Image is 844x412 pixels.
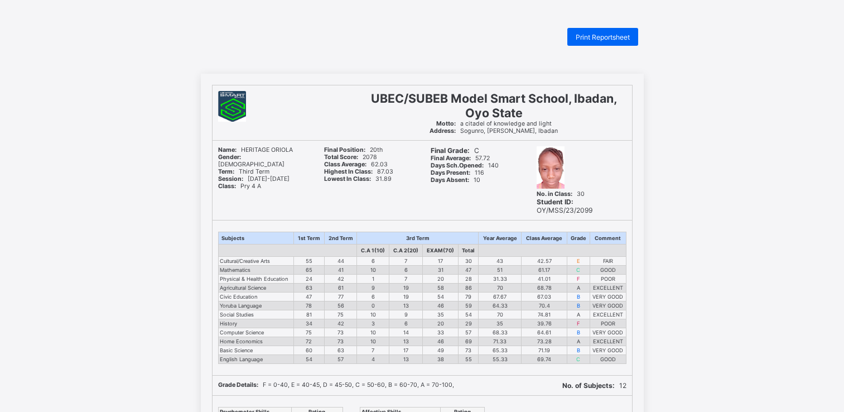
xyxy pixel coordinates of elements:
td: E [567,256,590,265]
td: 81 [294,310,325,319]
td: 58 [423,283,459,292]
b: Student ID: [537,198,573,206]
td: FAIR [590,256,626,265]
td: VERY GOOD [590,328,626,337]
b: Class Average: [324,161,366,168]
td: 41 [324,265,357,274]
td: 24 [294,274,325,283]
td: 20 [423,274,459,283]
td: F [567,319,590,328]
th: Subjects [218,232,294,244]
td: English Language [218,354,294,363]
td: 65.33 [479,346,522,354]
td: VERY GOOD [590,292,626,301]
td: 35 [423,310,459,319]
td: 69 [459,337,479,346]
th: Grade [567,232,590,244]
td: 71.33 [479,337,522,346]
b: Grade Details: [218,381,258,389]
td: 6 [389,319,423,328]
td: 41.01 [522,274,567,283]
b: Lowest In Class: [324,175,371,183]
th: Total [459,244,479,256]
td: 46 [423,301,459,310]
td: 13 [389,354,423,363]
td: 7 [389,256,423,265]
td: 6 [357,292,389,301]
td: 6 [357,256,389,265]
td: 67.67 [479,292,522,301]
td: 46 [423,337,459,346]
td: 71.19 [522,346,567,354]
span: a citadel of knowledge and light [436,120,552,127]
td: EXCELLENT [590,337,626,346]
span: F = 0-40, E = 40-45, D = 45-50, C = 50-60, B = 60-70, A = 70-100, [218,381,454,389]
td: 73.28 [522,337,567,346]
td: 1 [357,274,389,283]
td: 47 [294,292,325,301]
td: Agricultural Science [218,283,294,292]
td: 51 [479,265,522,274]
td: 79 [459,292,479,301]
th: Comment [590,232,626,244]
span: 2078 [324,154,377,161]
td: 13 [389,337,423,346]
td: 64.33 [479,301,522,310]
td: 31.33 [479,274,522,283]
td: 70.4 [522,301,567,310]
td: 29 [459,319,479,328]
td: B [567,301,590,310]
b: Days Absent: [431,176,469,184]
td: GOOD [590,265,626,274]
td: 65 [294,265,325,274]
td: Cultural/Creative Arts [218,256,294,265]
span: Print Reportsheet [576,33,630,41]
span: 62.03 [324,161,388,168]
td: Computer Science [218,328,294,337]
td: 19 [389,283,423,292]
td: 55.33 [479,354,522,363]
span: UBEC/SUBEB Model Smart School, Ibadan, Oyo State [371,91,617,120]
td: 31 [423,265,459,274]
td: VERY GOOD [590,346,626,354]
td: 74.81 [522,310,567,319]
td: F [567,274,590,283]
td: 73 [324,337,357,346]
td: 63 [294,283,325,292]
span: HERITAGE ORIOLA [218,146,293,154]
th: 1st Term [294,232,325,244]
td: 68.33 [479,328,522,337]
td: 13 [389,301,423,310]
td: Civic Education [218,292,294,301]
td: 57 [324,354,357,363]
td: 54 [423,292,459,301]
td: 35 [479,319,522,328]
td: B [567,346,590,354]
th: EXAM(70) [423,244,459,256]
b: Final Grade: [431,146,470,155]
span: Third Term [218,168,269,175]
span: OY/MSS/23/2099 [537,198,592,214]
td: 60 [294,346,325,354]
td: GOOD [590,354,626,363]
td: 4 [357,354,389,363]
td: 3 [357,319,389,328]
th: Class Average [522,232,567,244]
td: EXCELLENT [590,283,626,292]
b: Final Average: [431,155,471,162]
td: 9 [357,283,389,292]
td: POOR [590,319,626,328]
td: 17 [389,346,423,354]
b: No. of Subjects: [562,381,615,390]
td: 14 [389,328,423,337]
td: 38 [423,354,459,363]
td: 69.74 [522,354,567,363]
b: No. in Class: [537,190,572,198]
td: History [218,319,294,328]
td: 73 [324,328,357,337]
th: 2nd Term [324,232,357,244]
td: 54 [459,310,479,319]
td: 19 [389,292,423,301]
td: Basic Science [218,346,294,354]
span: Sogunro, [PERSON_NAME], Ibadan [430,127,558,135]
